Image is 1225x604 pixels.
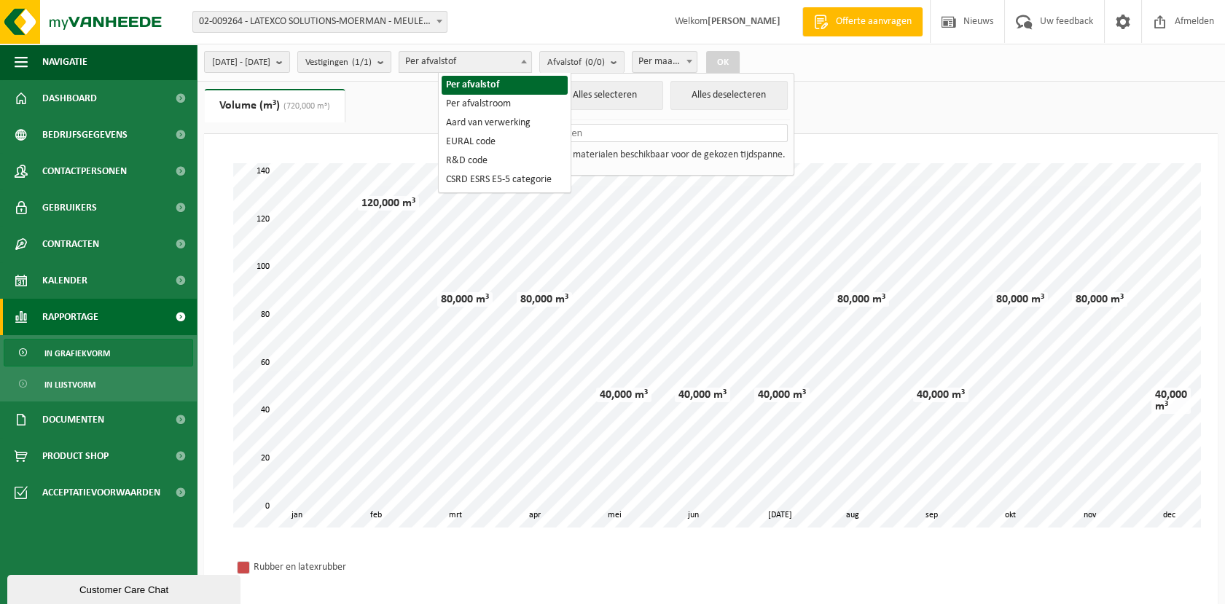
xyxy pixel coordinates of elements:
span: Afvalstof [547,52,605,74]
li: Geen materialen beschikbaar voor de gekozen tijdspanne. [544,142,790,168]
a: Volume (m³) [205,89,345,122]
span: Kalender [42,262,87,299]
span: Per maand [633,52,697,72]
div: 80,000 m³ [1072,292,1127,307]
span: Rapportage [42,299,98,335]
div: 80,000 m³ [834,292,889,307]
button: OK [706,51,740,74]
count: (1/1) [352,58,372,67]
li: R&D code [442,152,568,170]
button: Alles selecteren [546,81,663,110]
li: Per afvalstroom [442,95,568,114]
span: Per afvalstof [399,51,532,73]
li: CSRD ESRS E5-5 categorie [442,170,568,189]
li: EURAL code [442,133,568,152]
li: Per afvalstof [442,76,568,95]
div: 40,000 m³ [596,388,651,402]
div: 120,000 m³ [358,196,419,211]
span: Navigatie [42,44,87,80]
span: Per maand [632,51,697,73]
span: Bedrijfsgegevens [42,117,128,153]
span: Gebruikers [42,189,97,226]
span: (720,000 m³) [280,102,330,111]
div: 40,000 m³ [913,388,968,402]
button: Alles deselecteren [670,81,788,110]
input: Zoeken [546,124,787,142]
a: In grafiekvorm [4,339,193,366]
span: Product Shop [42,438,109,474]
span: Offerte aanvragen [832,15,915,29]
span: Contracten [42,226,99,262]
li: Aard van verwerking [442,114,568,133]
iframe: chat widget [7,572,243,604]
span: 02-009264 - LATEXCO SOLUTIONS-MOERMAN - MEULEBEKE [192,11,447,33]
button: [DATE] - [DATE] [204,51,290,73]
span: Acceptatievoorwaarden [42,474,160,511]
span: Per afvalstof [399,52,531,72]
div: 40,000 m³ [754,388,810,402]
strong: [PERSON_NAME] [708,16,780,27]
div: 80,000 m³ [993,292,1048,307]
span: Dashboard [42,80,97,117]
span: Contactpersonen [42,153,127,189]
span: [DATE] - [DATE] [212,52,270,74]
div: Rubber en latexrubber [254,558,443,576]
div: 40,000 m³ [675,388,730,402]
span: 02-009264 - LATEXCO SOLUTIONS-MOERMAN - MEULEBEKE [193,12,447,32]
span: In grafiekvorm [44,340,110,367]
button: Afvalstof(0/0) [539,51,625,73]
a: In lijstvorm [4,370,193,398]
div: 80,000 m³ [517,292,572,307]
a: Offerte aanvragen [802,7,923,36]
span: Vestigingen [305,52,372,74]
span: In lijstvorm [44,371,95,399]
div: 80,000 m³ [437,292,493,307]
div: 40,000 m³ [1151,388,1191,414]
button: Vestigingen(1/1) [297,51,391,73]
count: (0/0) [585,58,605,67]
span: Documenten [42,401,104,438]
